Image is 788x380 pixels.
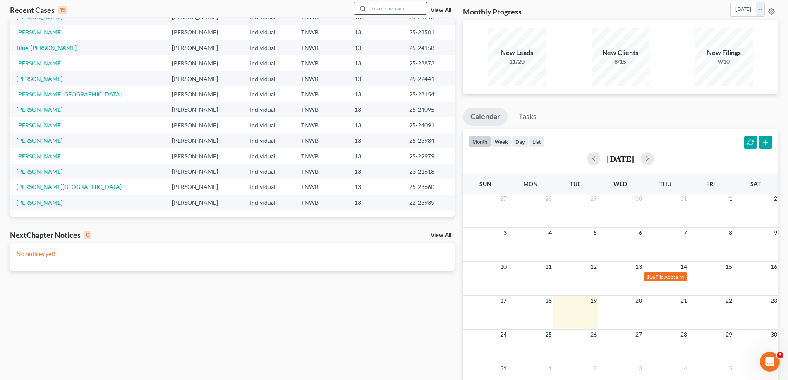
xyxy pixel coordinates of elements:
div: New Clients [592,48,649,57]
span: Mon [523,180,538,187]
a: View All [431,7,451,13]
td: Individual [243,71,295,86]
span: 4 [683,363,688,373]
td: 13 [348,117,402,133]
td: [PERSON_NAME] [165,164,243,179]
td: [PERSON_NAME] [165,148,243,164]
a: [PERSON_NAME][GEOGRAPHIC_DATA] [17,91,122,98]
span: 1 [728,194,733,203]
span: 28 [544,194,553,203]
span: 15 [725,262,733,272]
td: Individual [243,55,295,71]
td: 25-23873 [402,55,455,71]
button: week [491,136,512,147]
td: 25-24091 [402,117,455,133]
td: 13 [348,179,402,195]
span: 29 [589,194,598,203]
td: TNWB [295,86,348,102]
span: 1 [548,363,553,373]
td: TNWB [295,195,348,210]
a: Calendar [463,108,508,126]
td: [PERSON_NAME] [165,86,243,102]
div: 11/20 [488,57,546,66]
td: 25-22979 [402,148,455,164]
td: 25-23154 [402,86,455,102]
td: Individual [243,117,295,133]
span: 26 [589,330,598,339]
td: Individual [243,148,295,164]
span: 14 [680,262,688,272]
td: [PERSON_NAME] [165,179,243,195]
span: Thu [659,180,671,187]
td: [PERSON_NAME] [165,71,243,86]
iframe: Intercom live chat [760,352,780,372]
td: 13 [348,148,402,164]
a: [PERSON_NAME][GEOGRAPHIC_DATA] [17,183,122,190]
span: 16 [770,262,778,272]
td: 25-23984 [402,133,455,148]
td: [PERSON_NAME] [165,117,243,133]
td: 13 [348,40,402,55]
span: 9 [773,228,778,238]
td: TNWB [295,25,348,40]
td: TNWB [295,133,348,148]
h3: Monthly Progress [463,7,522,17]
span: 4 [548,228,553,238]
span: Tue [570,180,581,187]
span: 2 [593,363,598,373]
td: Individual [243,25,295,40]
span: 3 [777,352,783,358]
a: View All [431,232,451,238]
span: 20 [635,296,643,306]
span: 25 [544,330,553,339]
span: 6 [638,228,643,238]
span: 31 [680,194,688,203]
span: 28 [680,330,688,339]
span: 13 [635,262,643,272]
span: 7 [683,228,688,238]
span: 29 [725,330,733,339]
div: 15 [58,6,67,14]
span: Sat [750,180,761,187]
span: 11a [647,274,655,280]
button: day [512,136,529,147]
button: month [469,136,491,147]
td: 23-21618 [402,164,455,179]
p: No notices yet! [17,250,448,258]
td: 13 [348,86,402,102]
td: [PERSON_NAME] [165,102,243,117]
td: [PERSON_NAME] [165,55,243,71]
span: 17 [499,296,508,306]
td: 13 [348,55,402,71]
div: NextChapter Notices [10,230,91,240]
div: New Filings [695,48,753,57]
td: 13 [348,71,402,86]
span: 8 [728,228,733,238]
a: Tasks [511,108,544,126]
td: TNWB [295,71,348,86]
span: 18 [544,296,553,306]
span: 5 [728,363,733,373]
a: [PERSON_NAME] [17,199,62,206]
span: 10 [499,262,508,272]
div: New Leads [488,48,546,57]
span: 31 [499,363,508,373]
a: [PERSON_NAME] [17,153,62,160]
td: [PERSON_NAME] [165,40,243,55]
button: list [529,136,544,147]
td: TNWB [295,164,348,179]
span: 11 [544,262,553,272]
span: 19 [589,296,598,306]
h2: [DATE] [607,154,634,163]
td: 13 [348,164,402,179]
td: Individual [243,133,295,148]
a: [PERSON_NAME] [17,29,62,36]
td: [PERSON_NAME] [165,25,243,40]
td: [PERSON_NAME] [165,133,243,148]
td: 13 [348,133,402,148]
span: Sun [479,180,491,187]
td: 13 [348,195,402,210]
td: TNWB [295,40,348,55]
a: [PERSON_NAME] [17,13,62,20]
td: TNWB [295,55,348,71]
